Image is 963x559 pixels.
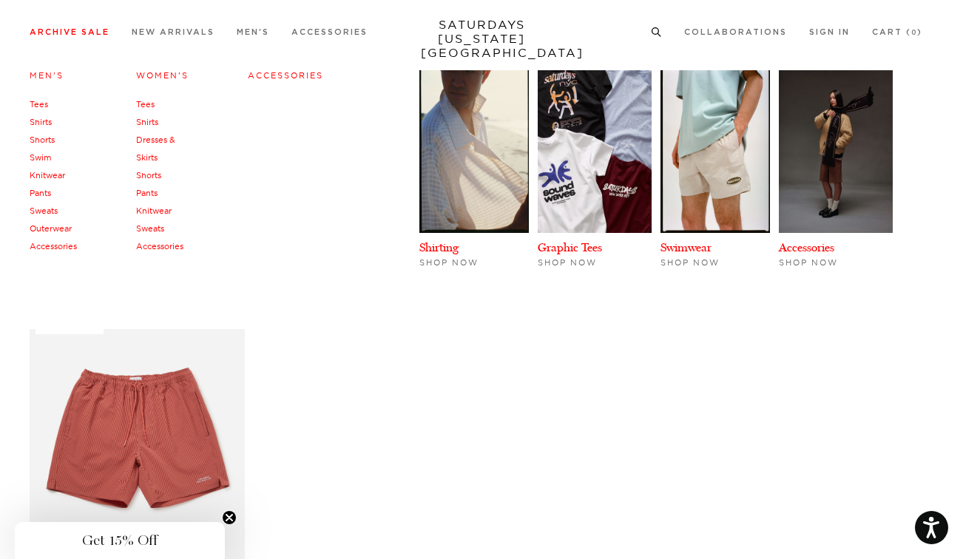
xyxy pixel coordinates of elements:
[237,28,269,36] a: Men's
[809,28,850,36] a: Sign In
[30,223,72,234] a: Outerwear
[30,188,51,198] a: Pants
[30,241,77,251] a: Accessories
[30,28,109,36] a: Archive Sale
[222,510,237,525] button: Close teaser
[30,152,51,163] a: Swim
[779,240,834,254] a: Accessories
[136,241,183,251] a: Accessories
[136,170,161,180] a: Shorts
[421,18,543,60] a: SATURDAYS[US_STATE][GEOGRAPHIC_DATA]
[136,206,172,216] a: Knitwear
[15,522,225,559] div: Get 15% OffClose teaser
[30,117,52,127] a: Shirts
[248,70,323,81] a: Accessories
[291,28,368,36] a: Accessories
[419,240,459,254] a: Shirting
[136,117,158,127] a: Shirts
[538,240,602,254] a: Graphic Tees
[132,28,214,36] a: New Arrivals
[30,70,64,81] a: Men's
[30,170,65,180] a: Knitwear
[872,28,922,36] a: Cart (0)
[30,99,48,109] a: Tees
[136,188,158,198] a: Pants
[136,70,189,81] a: Women's
[82,532,158,549] span: Get 15% Off
[30,206,58,216] a: Sweats
[136,223,164,234] a: Sweats
[136,135,175,163] a: Dresses & Skirts
[911,30,917,36] small: 0
[684,28,787,36] a: Collaborations
[30,135,55,145] a: Shorts
[136,99,155,109] a: Tees
[660,240,712,254] a: Swimwear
